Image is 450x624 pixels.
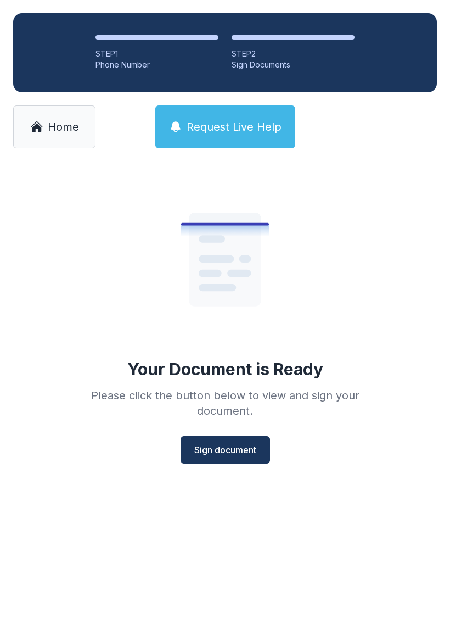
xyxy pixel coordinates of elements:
div: STEP 1 [95,48,218,59]
span: Home [48,119,79,135]
div: STEP 2 [232,48,355,59]
span: Sign document [194,443,256,456]
div: Your Document is Ready [127,359,323,379]
div: Phone Number [95,59,218,70]
span: Request Live Help [187,119,282,135]
div: Sign Documents [232,59,355,70]
div: Please click the button below to view and sign your document. [67,388,383,419]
